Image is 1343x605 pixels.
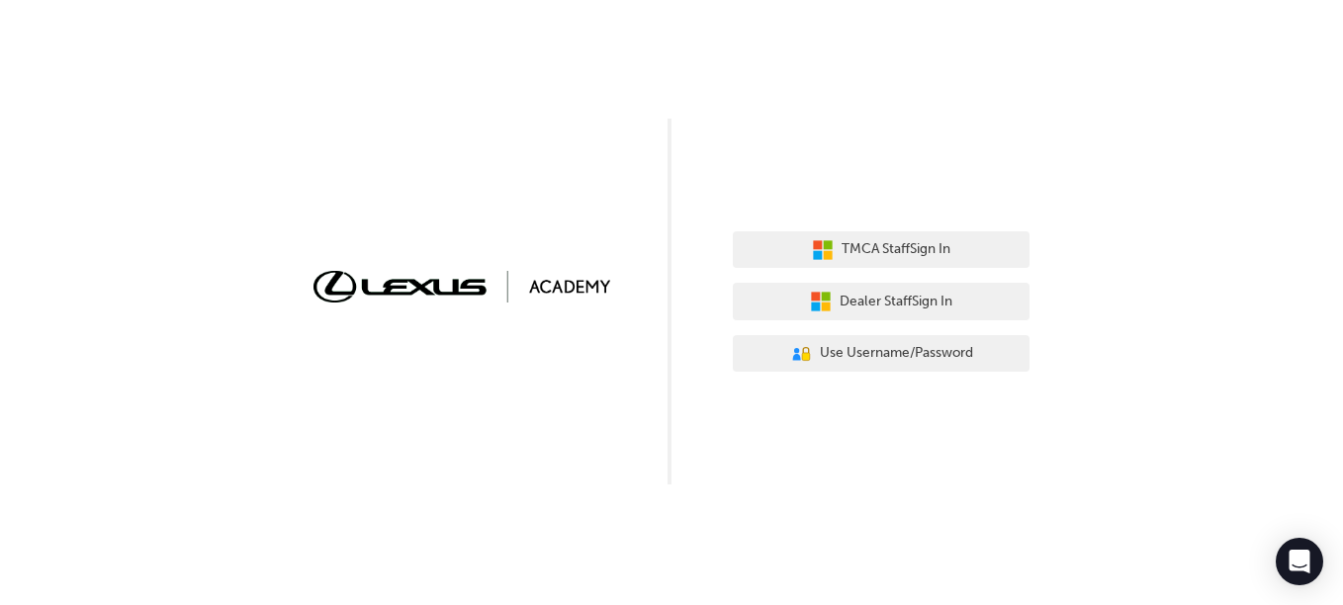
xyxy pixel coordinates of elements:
[733,335,1030,373] button: Use Username/Password
[842,238,950,261] span: TMCA Staff Sign In
[733,231,1030,269] button: TMCA StaffSign In
[313,271,610,302] img: Trak
[820,342,973,365] span: Use Username/Password
[1276,538,1323,585] div: Open Intercom Messenger
[840,291,952,313] span: Dealer Staff Sign In
[733,283,1030,320] button: Dealer StaffSign In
